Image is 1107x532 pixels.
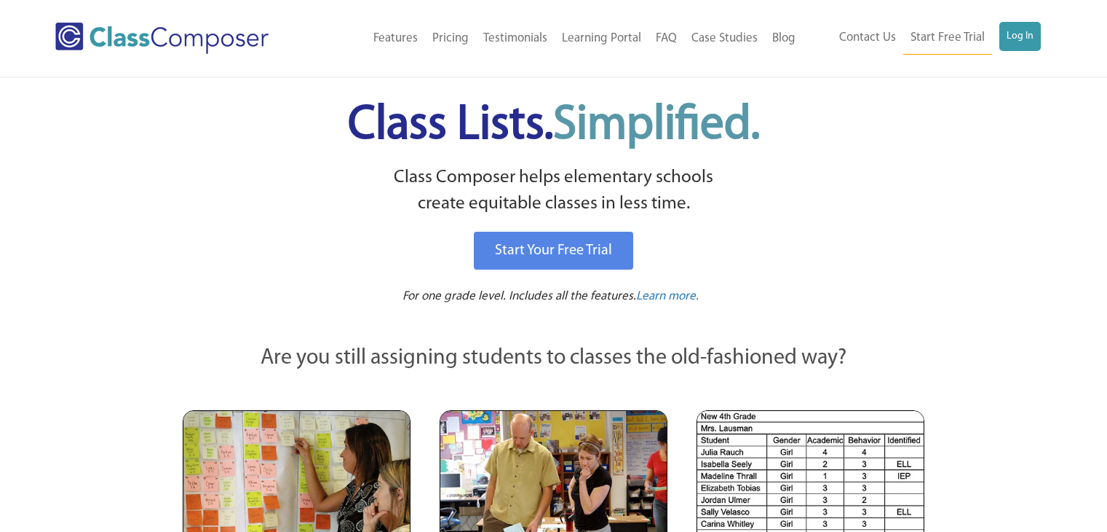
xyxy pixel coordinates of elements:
[803,22,1041,55] nav: Header Menu
[180,165,927,218] p: Class Composer helps elementary schools create equitable classes in less time.
[402,290,636,302] span: For one grade level. Includes all the features.
[476,23,555,55] a: Testimonials
[636,288,699,306] a: Learn more.
[684,23,765,55] a: Case Studies
[366,23,425,55] a: Features
[636,290,699,302] span: Learn more.
[55,23,269,54] img: Class Composer
[999,22,1041,51] a: Log In
[495,243,612,258] span: Start Your Free Trial
[348,102,760,149] span: Class Lists.
[903,22,992,55] a: Start Free Trial
[765,23,803,55] a: Blog
[832,22,903,54] a: Contact Us
[474,232,633,270] a: Start Your Free Trial
[315,23,802,55] nav: Header Menu
[648,23,684,55] a: FAQ
[555,23,648,55] a: Learning Portal
[553,102,760,149] span: Simplified.
[183,343,925,375] p: Are you still assigning students to classes the old-fashioned way?
[425,23,476,55] a: Pricing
